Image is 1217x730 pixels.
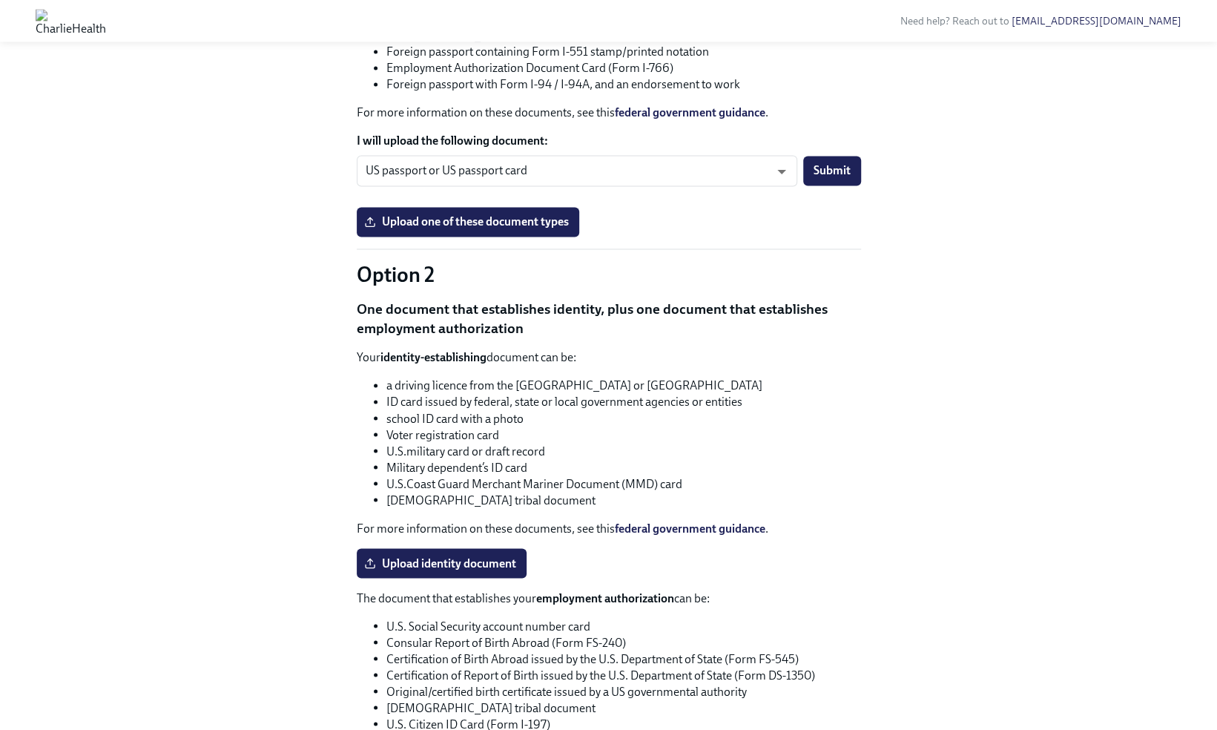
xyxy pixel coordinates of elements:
[386,459,861,476] li: Military dependent’s ID card
[386,443,861,459] li: U.S.military card or draft record
[367,214,569,229] span: Upload one of these document types
[536,591,674,605] strong: employment authorization
[357,207,579,237] label: Upload one of these document types
[357,590,861,606] p: The document that establishes your can be:
[357,300,861,338] p: One document that establishes identity, plus one document that establishes employment authorization
[357,105,861,121] p: For more information on these documents, see this .
[386,651,861,667] li: Certification of Birth Abroad issued by the U.S. Department of State (Form FS-545)
[386,492,861,508] li: [DEMOGRAPHIC_DATA] tribal document
[386,667,861,683] li: Certification of Report of Birth issued by the U.S. Department of State (Form DS-1350)
[36,9,106,33] img: CharlieHealth
[367,556,516,570] span: Upload identity document
[900,15,1181,27] span: Need help? Reach out to
[357,349,861,366] p: Your document can be:
[357,520,861,536] p: For more information on these documents, see this .
[386,476,861,492] li: U.S.Coast Guard Merchant Mariner Document (MMD) card
[386,76,861,93] li: Foreign passport with Form I-94 / I-94A, and an endorsement to work
[386,683,861,700] li: Original/certified birth certificate issued by a US governmental authority
[357,133,861,149] label: I will upload the following document:
[386,378,861,394] li: a driving licence from the [GEOGRAPHIC_DATA] or [GEOGRAPHIC_DATA]
[380,350,487,364] strong: identity-establishing
[357,261,861,288] p: Option 2
[615,521,765,535] a: federal government guidance
[1012,15,1181,27] a: [EMAIL_ADDRESS][DOMAIN_NAME]
[803,156,861,185] button: Submit
[615,105,765,119] a: federal government guidance
[386,427,861,443] li: Voter registration card
[386,700,861,716] li: [DEMOGRAPHIC_DATA] tribal document
[386,410,861,427] li: school ID card with a photo
[814,163,851,178] span: Submit
[386,44,861,60] li: Foreign passport containing Form I-551 stamp/printed notation
[357,155,797,186] div: US passport or US passport card
[386,618,861,634] li: U.S. Social Security account number card
[386,394,861,410] li: ID card issued by federal, state or local government agencies or entities
[386,634,861,651] li: Consular Report of Birth Abroad (Form FS-240)
[386,60,861,76] li: Employment Authorization Document Card (Form I-766)
[357,548,527,578] label: Upload identity document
